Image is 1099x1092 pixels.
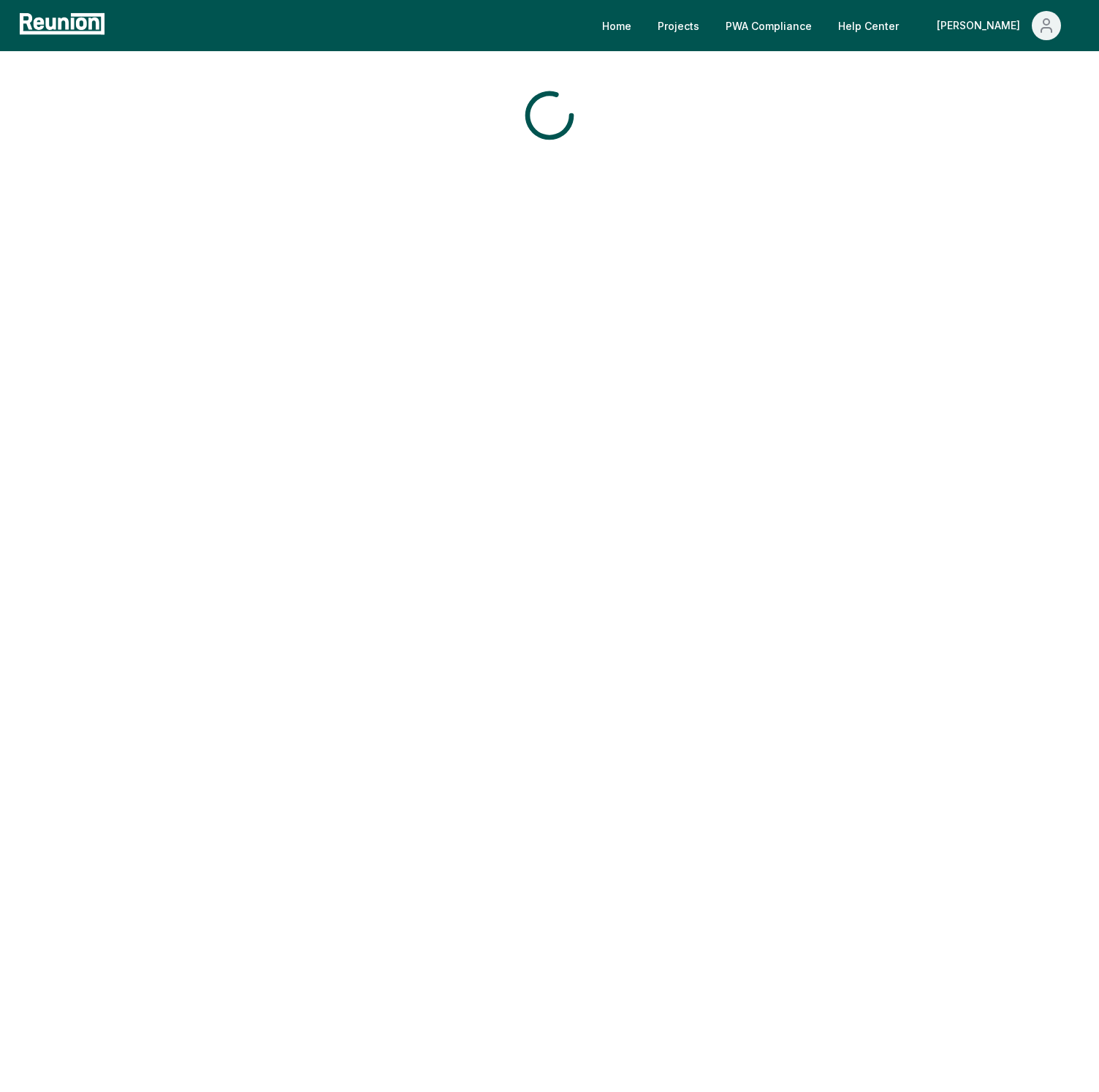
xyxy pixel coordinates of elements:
[590,11,643,40] a: Home
[937,11,1026,40] div: [PERSON_NAME]
[590,11,1084,40] nav: Main
[646,11,711,40] a: Projects
[714,11,824,40] a: PWA Compliance
[925,11,1073,40] button: [PERSON_NAME]
[826,11,910,40] a: Help Center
